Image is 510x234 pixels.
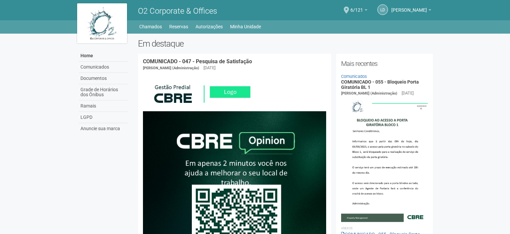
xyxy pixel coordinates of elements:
[391,1,427,13] span: LEILA DIONIZIO COUTINHO
[377,4,388,15] a: LD
[341,74,367,79] a: Comunicados
[138,39,433,49] h2: Em destaque
[77,3,127,43] img: logo.jpg
[139,22,162,31] a: Chamados
[341,97,428,222] img: COMUNICADO%20-%20055%20-%20Bloqueio%20Porta%20Girat%C3%B3ria%20BL%201.jpg
[138,6,217,16] span: O2 Corporate & Offices
[230,22,261,31] a: Minha Unidade
[341,91,397,96] span: [PERSON_NAME] (Administração)
[169,22,188,31] a: Reservas
[402,90,414,96] div: [DATE]
[143,66,199,70] span: [PERSON_NAME] (Administração)
[341,79,419,90] a: COMUNICADO - 055 - Bloqueio Porta Giratória BL 1
[203,65,215,71] div: [DATE]
[79,84,128,101] a: Grade de Horários dos Ônibus
[79,123,128,134] a: Anuncie sua marca
[143,58,252,65] a: COMUNICADO - 047 - Pesquisa de Satisfação
[79,50,128,62] a: Home
[391,8,431,14] a: [PERSON_NAME]
[341,225,428,231] li: Anexos
[79,73,128,84] a: Documentos
[79,62,128,73] a: Comunicados
[195,22,223,31] a: Autorizações
[350,1,363,13] span: 6/121
[341,59,428,69] h2: Mais recentes
[79,112,128,123] a: LGPD
[79,101,128,112] a: Ramais
[350,8,367,14] a: 6/121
